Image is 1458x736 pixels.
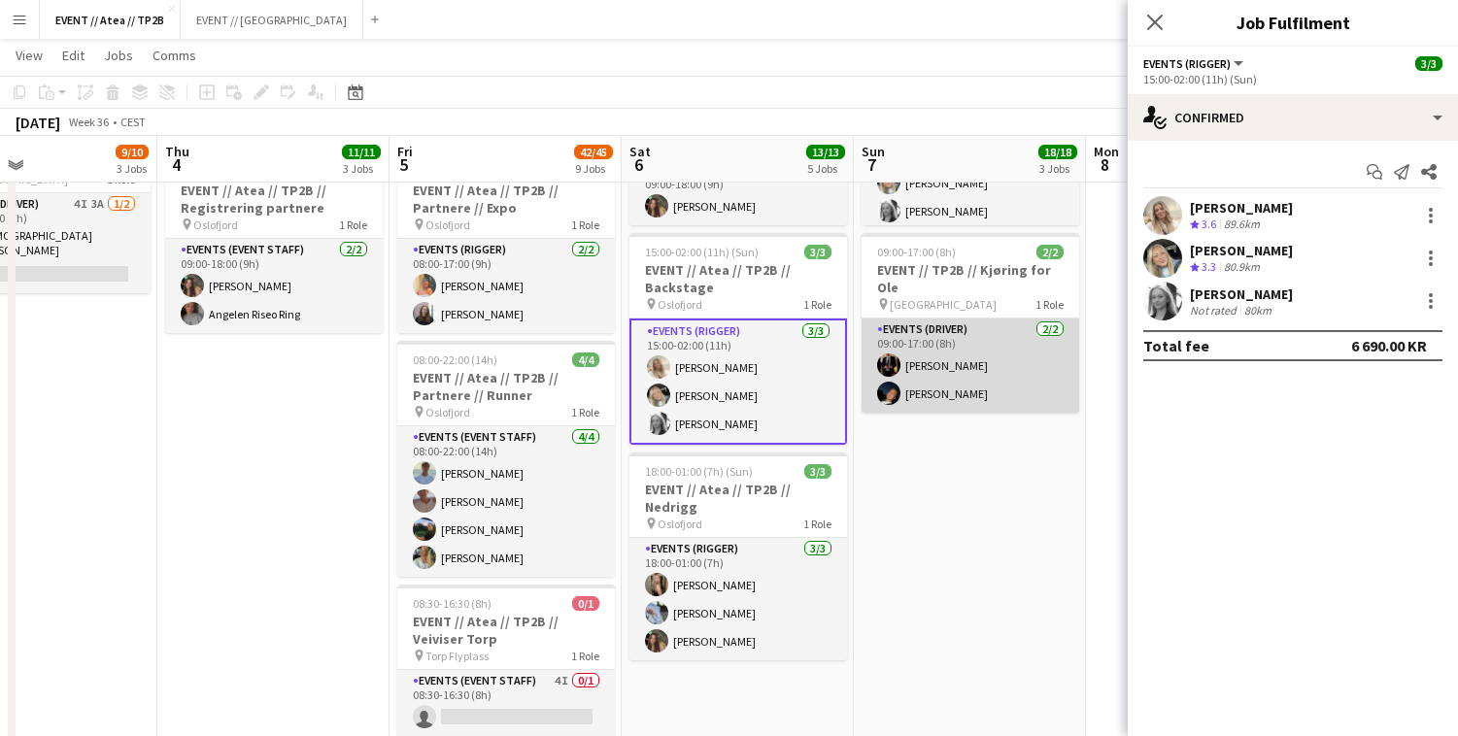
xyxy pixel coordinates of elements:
[574,145,613,159] span: 42/45
[629,159,847,225] app-card-role: Events (Event Staff)1/109:00-18:00 (9h)[PERSON_NAME]
[425,217,470,232] span: Oslofjord
[8,43,51,68] a: View
[1035,297,1064,312] span: 1 Role
[575,161,612,176] div: 9 Jobs
[1415,56,1442,71] span: 3/3
[120,115,146,129] div: CEST
[397,613,615,648] h3: EVENT // Atea // TP2B // Veiviser Torp
[859,153,885,176] span: 7
[658,517,702,531] span: Oslofjord
[1038,145,1077,159] span: 18/18
[339,217,367,232] span: 1 Role
[425,649,489,663] span: Torp Flyplass
[342,145,381,159] span: 11/11
[153,47,196,64] span: Comms
[96,43,141,68] a: Jobs
[54,43,92,68] a: Edit
[16,47,43,64] span: View
[64,115,113,129] span: Week 36
[165,182,383,217] h3: EVENT // Atea // TP2B // Registrering partnere
[1190,242,1293,259] div: [PERSON_NAME]
[343,161,380,176] div: 3 Jobs
[145,43,204,68] a: Comms
[1091,153,1119,176] span: 8
[862,318,1079,413] app-card-role: Events (Driver)2/209:00-17:00 (8h)[PERSON_NAME][PERSON_NAME]
[629,452,847,660] app-job-card: 18:00-01:00 (7h) (Sun)3/3EVENT // Atea // TP2B // Nedrigg Oslofjord1 RoleEvents (Rigger)3/318:00-...
[803,517,831,531] span: 1 Role
[397,143,413,160] span: Fri
[1143,56,1231,71] span: Events (Rigger)
[862,261,1079,296] h3: EVENT // TP2B // Kjøring for Ole
[165,239,383,333] app-card-role: Events (Event Staff)2/209:00-18:00 (9h)[PERSON_NAME]Angelen Riseo Ring
[629,233,847,445] app-job-card: 15:00-02:00 (11h) (Sun)3/3EVENT // Atea // TP2B // Backstage Oslofjord1 RoleEvents (Rigger)3/315:...
[397,239,615,333] app-card-role: Events (Rigger)2/208:00-17:00 (9h)[PERSON_NAME][PERSON_NAME]
[629,538,847,660] app-card-role: Events (Rigger)3/318:00-01:00 (7h)[PERSON_NAME][PERSON_NAME][PERSON_NAME]
[862,233,1079,413] app-job-card: 09:00-17:00 (8h)2/2EVENT // TP2B // Kjøring for Ole [GEOGRAPHIC_DATA]1 RoleEvents (Driver)2/209:0...
[1190,303,1240,318] div: Not rated
[1143,72,1442,86] div: 15:00-02:00 (11h) (Sun)
[1220,217,1264,233] div: 89.6km
[629,481,847,516] h3: EVENT // Atea // TP2B // Nedrigg
[1202,259,1216,274] span: 3.3
[1143,56,1246,71] button: Events (Rigger)
[1128,10,1458,35] h3: Job Fulfilment
[1190,199,1293,217] div: [PERSON_NAME]
[1220,259,1264,276] div: 80.9km
[1202,217,1216,231] span: 3.6
[116,145,149,159] span: 9/10
[62,47,85,64] span: Edit
[1240,303,1275,318] div: 80km
[1351,336,1427,355] div: 6 690.00 KR
[877,245,956,259] span: 09:00-17:00 (8h)
[394,153,413,176] span: 5
[629,261,847,296] h3: EVENT // Atea // TP2B // Backstage
[162,153,189,176] span: 4
[40,1,181,39] button: EVENT // Atea // TP2B
[1143,336,1209,355] div: Total fee
[104,47,133,64] span: Jobs
[806,145,845,159] span: 13/13
[397,585,615,736] app-job-card: 08:30-16:30 (8h)0/1EVENT // Atea // TP2B // Veiviser Torp Torp Flyplass1 RoleEvents (Event Staff)...
[397,182,615,217] h3: EVENT // Atea // TP2B // Partnere // Expo
[571,217,599,232] span: 1 Role
[571,405,599,419] span: 1 Role
[397,670,615,736] app-card-role: Events (Event Staff)4I0/108:30-16:30 (8h)
[1128,94,1458,141] div: Confirmed
[627,153,651,176] span: 6
[193,217,238,232] span: Oslofjord
[629,318,847,445] app-card-role: Events (Rigger)3/315:00-02:00 (11h)[PERSON_NAME][PERSON_NAME][PERSON_NAME]
[165,143,189,160] span: Thu
[890,297,997,312] span: [GEOGRAPHIC_DATA]
[1039,161,1076,176] div: 3 Jobs
[629,143,651,160] span: Sat
[397,341,615,577] app-job-card: 08:00-22:00 (14h)4/4EVENT // Atea // TP2B // Partnere // Runner Oslofjord1 RoleEvents (Event Staf...
[571,649,599,663] span: 1 Role
[862,143,885,160] span: Sun
[397,426,615,577] app-card-role: Events (Event Staff)4/408:00-22:00 (14h)[PERSON_NAME][PERSON_NAME][PERSON_NAME][PERSON_NAME]
[1190,285,1293,303] div: [PERSON_NAME]
[181,1,363,39] button: EVENT // [GEOGRAPHIC_DATA]
[807,161,844,176] div: 5 Jobs
[645,464,753,479] span: 18:00-01:00 (7h) (Sun)
[16,113,60,132] div: [DATE]
[804,245,831,259] span: 3/3
[397,369,615,404] h3: EVENT // Atea // TP2B // Partnere // Runner
[397,153,615,333] app-job-card: 08:00-17:00 (9h)2/2EVENT // Atea // TP2B // Partnere // Expo Oslofjord1 RoleEvents (Rigger)2/208:...
[803,297,831,312] span: 1 Role
[1036,245,1064,259] span: 2/2
[572,596,599,611] span: 0/1
[658,297,702,312] span: Oslofjord
[165,153,383,333] app-job-card: 09:00-18:00 (9h)2/2EVENT // Atea // TP2B // Registrering partnere Oslofjord1 RoleEvents (Event St...
[425,405,470,419] span: Oslofjord
[572,352,599,367] span: 4/4
[804,464,831,479] span: 3/3
[413,596,492,611] span: 08:30-16:30 (8h)
[1094,143,1119,160] span: Mon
